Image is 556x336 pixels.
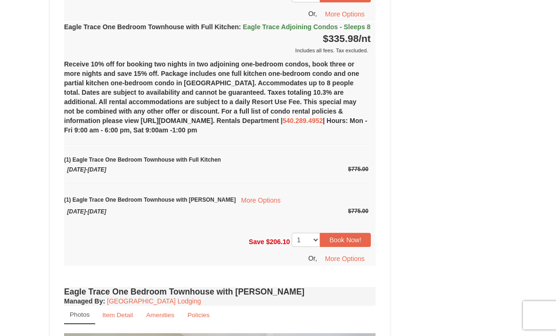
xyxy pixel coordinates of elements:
button: More Options [236,194,286,206]
span: Or, [308,10,317,17]
strong: : [64,297,105,305]
span: Or, [308,254,317,262]
button: Book Now! [320,233,371,247]
span: : [239,23,241,31]
a: Policies [181,306,216,324]
span: $206.10 [266,238,290,246]
span: Save [249,238,264,246]
span: /nt [359,33,371,44]
a: Amenities [140,306,180,324]
a: Item Detail [96,306,139,324]
span: Managed By [64,297,103,305]
strong: Eagle Trace One Bedroom Townhouse with Full Kitchen [64,23,370,31]
small: Amenities [146,311,174,319]
small: Item Detail [102,311,133,319]
a: [GEOGRAPHIC_DATA] Lodging [107,297,201,305]
small: (1) Eagle Trace One Bedroom Townhouse with [PERSON_NAME] [64,184,368,215]
span: $335.98 [323,33,359,44]
div: Includes all fees. Tax excluded. [64,46,371,55]
span: [DATE]-[DATE] [67,208,106,215]
small: (1) Eagle Trace One Bedroom Townhouse with Full Kitchen [64,144,368,173]
button: More Options [319,252,371,266]
div: Receive 10% off for booking two nights in two adjoining one-bedroom condos, book three or more ni... [64,55,376,228]
small: Photos [70,311,90,318]
h4: Eagle Trace One Bedroom Townhouse with [PERSON_NAME] [64,287,376,296]
a: 540.289.4952 [283,117,323,124]
span: $775.00 [348,208,368,214]
a: Photos [64,306,95,324]
small: Policies [188,311,210,319]
span: [DATE]-[DATE] [67,166,106,173]
span: Eagle Trace Adjoining Condos - Sleeps 8 [243,23,370,31]
button: More Options [319,7,371,21]
span: $775.00 [348,166,368,172]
